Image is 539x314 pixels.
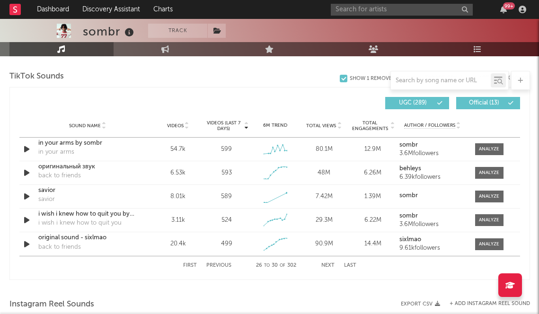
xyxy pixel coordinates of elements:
a: sixlmao [399,236,465,243]
div: savior [38,195,55,204]
span: to [264,263,270,268]
a: original sound - sixlmao [38,233,137,243]
a: behleys [399,166,465,172]
a: sombr [399,213,465,219]
span: Instagram Reel Sounds [9,299,94,310]
div: 14.4M [351,239,395,249]
button: UGC(289) [385,97,449,109]
strong: behleys [399,166,421,172]
div: + Add Instagram Reel Sound [440,301,530,306]
div: 12.9M [351,145,395,154]
input: Search by song name or URL [391,77,491,85]
div: sombr [83,24,136,39]
a: оригинальный звук [38,162,137,172]
div: 90.9M [302,239,346,249]
a: sombr [399,192,465,199]
div: 3.6M followers [399,221,465,228]
button: First [183,263,197,268]
button: Next [321,263,335,268]
div: 54.7k [156,145,200,154]
div: 8.01k [156,192,200,201]
button: Previous [206,263,231,268]
div: 9.61k followers [399,245,465,252]
span: Author / Followers [404,122,455,129]
div: 3.6M followers [399,150,465,157]
div: 6M Trend [253,122,297,129]
div: 6.26M [351,168,395,178]
div: 599 [221,145,232,154]
input: Search for artists [331,4,473,16]
span: of [280,263,285,268]
div: back to friends [38,171,81,181]
div: 29.3M [302,216,346,225]
a: savior [38,186,137,195]
strong: sombr [399,142,418,148]
span: Videos [167,123,184,129]
div: 6.53k [156,168,200,178]
span: Videos (last 7 days) [204,120,243,131]
div: 1.39M [351,192,395,201]
a: sombr [399,142,465,148]
button: Last [344,263,356,268]
button: Export CSV [401,301,440,307]
div: 20.4k [156,239,200,249]
div: 3.11k [156,216,200,225]
span: Total Engagements [351,120,389,131]
div: 593 [221,168,232,178]
div: 6.22M [351,216,395,225]
div: 99 + [503,2,515,9]
strong: sixlmao [399,236,421,243]
strong: sombr [399,213,418,219]
div: 80.1M [302,145,346,154]
div: 48M [302,168,346,178]
div: back to friends [38,243,81,252]
span: Official ( 13 ) [462,100,506,106]
strong: sombr [399,192,418,199]
div: in your arms [38,148,74,157]
div: i wish i knew how to quit you [38,218,122,228]
div: 6.39k followers [399,174,465,181]
a: i wish i knew how to quit you by sombr out [DATE] [38,209,137,219]
span: UGC ( 289 ) [391,100,435,106]
div: 7.42M [302,192,346,201]
div: 589 [221,192,232,201]
div: 26 30 302 [250,260,302,271]
button: Official(13) [456,97,520,109]
span: Sound Name [69,123,101,129]
button: + Add Instagram Reel Sound [450,301,530,306]
a: in your arms by sombr [38,139,137,148]
button: 99+ [500,6,507,13]
div: 499 [221,239,232,249]
button: Track [148,24,207,38]
span: Total Views [306,123,336,129]
div: 524 [221,216,232,225]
